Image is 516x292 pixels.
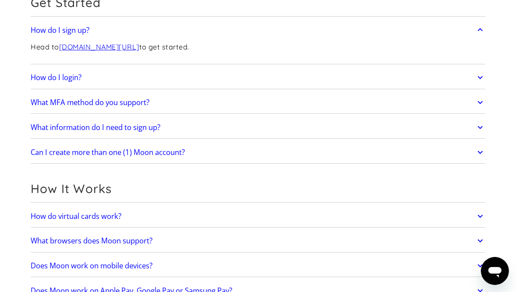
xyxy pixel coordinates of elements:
[31,93,485,112] a: What MFA method do you support?
[31,143,485,162] a: Can I create more than one (1) Moon account?
[31,98,149,107] h2: What MFA method do you support?
[31,261,152,270] h2: Does Moon work on mobile devices?
[31,73,81,82] h2: How do I login?
[31,212,121,221] h2: How do virtual cards work?
[59,42,139,51] a: [DOMAIN_NAME][URL]
[31,232,485,250] a: What browsers does Moon support?
[31,118,485,137] a: What information do I need to sign up?
[31,236,152,245] h2: What browsers does Moon support?
[31,257,485,275] a: Does Moon work on mobile devices?
[31,123,160,132] h2: What information do I need to sign up?
[31,21,485,39] a: How do I sign up?
[481,257,509,285] iframe: Button to launch messaging window
[31,148,185,157] h2: Can I create more than one (1) Moon account?
[31,181,485,196] h2: How It Works
[31,69,485,87] a: How do I login?
[31,42,189,52] p: Head to to get started.
[31,26,89,35] h2: How do I sign up?
[31,207,485,225] a: How do virtual cards work?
